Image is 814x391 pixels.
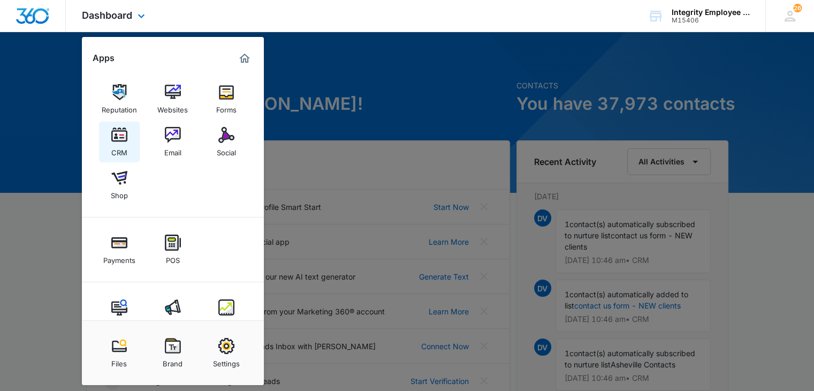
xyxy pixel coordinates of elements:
a: Intelligence [206,294,247,335]
div: Websites [157,100,188,114]
a: Shop [99,164,140,205]
div: notifications count [793,4,802,12]
span: 26 [793,4,802,12]
div: POS [166,251,180,265]
div: Email [164,143,181,157]
a: Websites [153,79,193,119]
a: Brand [153,333,193,373]
a: CRM [99,122,140,162]
div: Shop [111,186,128,200]
div: Intelligence [207,315,245,329]
div: Reputation [102,100,137,114]
a: Files [99,333,140,373]
div: Social [217,143,236,157]
div: Brand [163,354,182,368]
a: Content [99,294,140,335]
span: Dashboard [82,10,132,21]
div: Files [111,354,127,368]
div: account name [672,8,750,17]
div: CRM [111,143,127,157]
div: account id [672,17,750,24]
a: Forms [206,79,247,119]
a: Email [153,122,193,162]
a: Marketing 360® Dashboard [236,50,253,67]
div: Forms [216,100,237,114]
h2: Apps [93,53,115,63]
a: Ads [153,294,193,335]
div: Content [106,315,133,329]
a: Settings [206,333,247,373]
a: Reputation [99,79,140,119]
div: Settings [213,354,240,368]
a: Payments [99,229,140,270]
div: Ads [166,315,179,329]
a: Social [206,122,247,162]
div: Payments [103,251,135,265]
a: POS [153,229,193,270]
